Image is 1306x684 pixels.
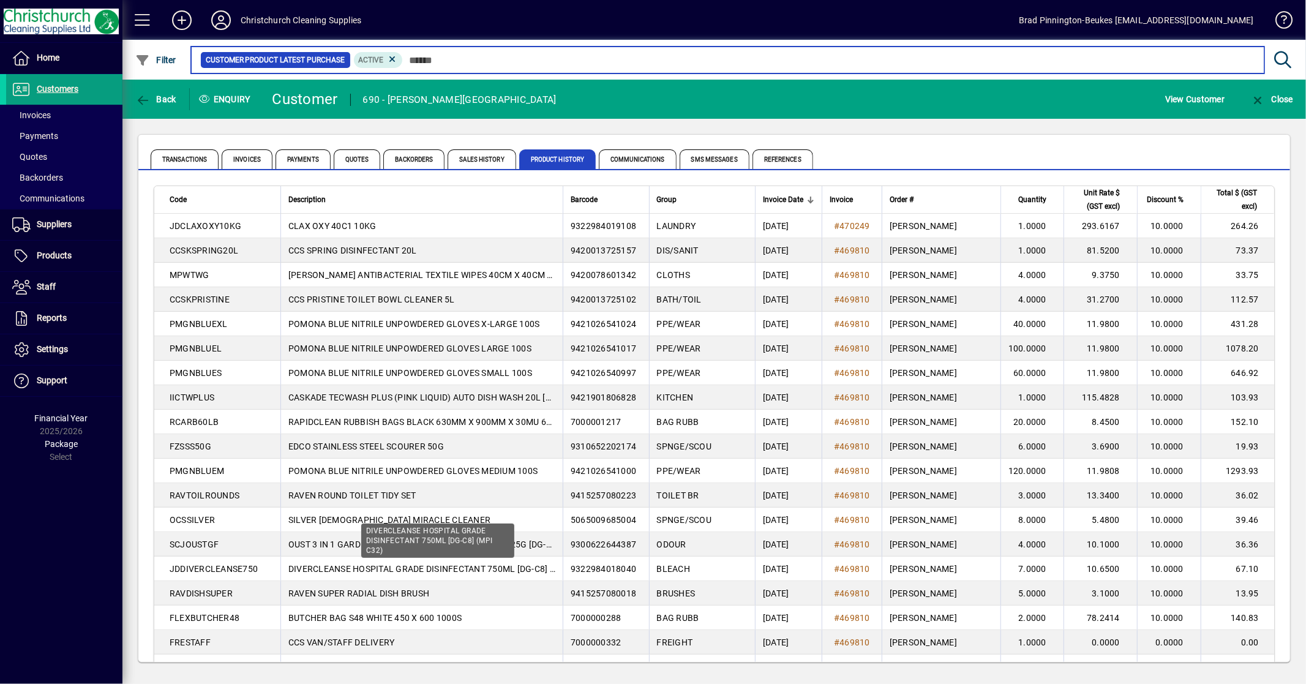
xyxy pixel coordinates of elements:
[830,391,874,404] a: #469810
[37,53,59,62] span: Home
[1137,410,1201,434] td: 10.0000
[1201,263,1274,287] td: 33.75
[1201,557,1274,581] td: 67.10
[37,219,72,229] span: Suppliers
[132,49,179,71] button: Filter
[1247,88,1296,110] button: Close
[6,167,122,188] a: Backorders
[839,368,870,378] span: 469810
[571,442,636,451] span: 9310652202174
[170,490,239,500] span: RAVTOILROUNDS
[170,368,222,378] span: PMGNBLUES
[839,417,870,427] span: 469810
[882,287,1000,312] td: [PERSON_NAME]
[1201,459,1274,483] td: 1293.93
[1137,459,1201,483] td: 10.0000
[657,295,702,304] span: BATH/TOIL
[830,193,874,206] div: Invoice
[361,524,514,558] div: DIVERCLEANSE HOSPITAL GRADE DISINFECTANT 750ML [DG-C8] (MPI C32)
[755,459,822,483] td: [DATE]
[571,344,636,353] span: 9421026541017
[170,564,258,574] span: JDDIVERCLEANSE750
[1000,557,1064,581] td: 7.0000
[162,9,201,31] button: Add
[1137,434,1201,459] td: 10.0000
[1201,581,1274,606] td: 13.95
[519,149,596,169] span: Product History
[571,393,636,402] span: 9421901806828
[830,193,853,206] span: Invoice
[170,466,224,476] span: PMGNBLUEM
[657,193,748,206] div: Group
[37,84,78,94] span: Customers
[288,588,429,598] span: RAVEN SUPER RADIAL DISH BRUSH
[6,43,122,73] a: Home
[1137,508,1201,532] td: 10.0000
[657,564,691,574] span: BLEACH
[834,442,839,451] span: #
[830,219,874,233] a: #470249
[834,637,839,647] span: #
[272,89,338,109] div: Customer
[1000,459,1064,483] td: 120.0000
[132,88,179,110] button: Back
[830,293,874,306] a: #469810
[834,417,839,427] span: #
[830,415,874,429] a: #469810
[755,361,822,385] td: [DATE]
[834,490,839,500] span: #
[6,366,122,396] a: Support
[755,287,822,312] td: [DATE]
[1000,263,1064,287] td: 4.0000
[657,368,701,378] span: PPE/WEAR
[755,581,822,606] td: [DATE]
[752,149,813,169] span: References
[882,581,1000,606] td: [PERSON_NAME]
[839,490,870,500] span: 469810
[6,241,122,271] a: Products
[755,385,822,410] td: [DATE]
[1201,410,1274,434] td: 152.10
[135,55,176,65] span: Filter
[170,221,241,231] span: JDCLAXOXY10KG
[1064,459,1137,483] td: 11.9808
[1145,193,1195,206] div: Discount %
[1201,336,1274,361] td: 1078.20
[12,173,63,182] span: Backorders
[288,246,417,255] span: CCS SPRING DISINFECTANT 20L
[657,515,712,525] span: SPNGE/SCOU
[170,393,214,402] span: IICTWPLUS
[755,434,822,459] td: [DATE]
[1071,186,1120,213] span: Unit Rate $ (GST excl)
[657,319,701,329] span: PPE/WEAR
[571,246,636,255] span: 9420013725157
[37,375,67,385] span: Support
[890,193,993,206] div: Order #
[135,94,176,104] span: Back
[6,303,122,334] a: Reports
[12,194,84,203] span: Communications
[882,483,1000,508] td: [PERSON_NAME]
[657,539,686,549] span: ODOUR
[830,268,874,282] a: #469810
[288,490,416,500] span: RAVEN ROUND TOILET TIDY SET
[830,317,874,331] a: #469810
[839,515,870,525] span: 469810
[834,662,839,672] span: #
[755,214,822,238] td: [DATE]
[1137,557,1201,581] td: 10.0000
[288,221,377,231] span: CLAX OXY 40C1 10KG
[6,188,122,209] a: Communications
[1201,483,1274,508] td: 36.02
[755,483,822,508] td: [DATE]
[1137,287,1201,312] td: 10.0000
[288,515,490,525] span: SILVER [DEMOGRAPHIC_DATA] MIRACLE CLEANER
[657,393,694,402] span: KITCHEN
[241,10,361,30] div: Christchurch Cleaning Supplies
[206,54,345,66] span: Customer Product Latest Purchase
[882,459,1000,483] td: [PERSON_NAME]
[882,508,1000,532] td: [PERSON_NAME]
[839,613,870,623] span: 469810
[201,9,241,31] button: Profile
[1237,88,1306,110] app-page-header-button: Close enquiry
